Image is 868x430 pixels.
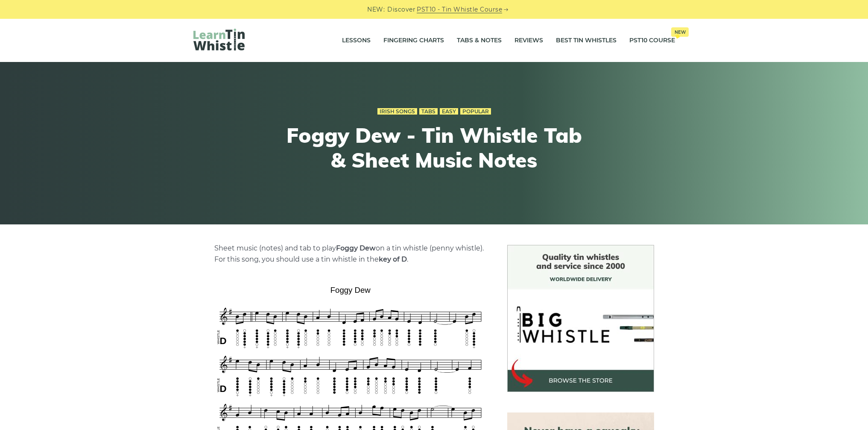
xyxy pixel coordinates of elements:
[671,27,689,37] span: New
[336,244,376,252] strong: Foggy Dew
[460,108,491,115] a: Popular
[457,30,502,51] a: Tabs & Notes
[556,30,617,51] a: Best Tin Whistles
[419,108,438,115] a: Tabs
[440,108,458,115] a: Easy
[277,123,591,172] h1: Foggy Dew - Tin Whistle Tab & Sheet Music Notes
[342,30,371,51] a: Lessons
[379,255,407,263] strong: key of D
[377,108,417,115] a: Irish Songs
[514,30,543,51] a: Reviews
[214,243,487,265] p: Sheet music (notes) and tab to play on a tin whistle (penny whistle). For this song, you should u...
[629,30,675,51] a: PST10 CourseNew
[507,245,654,392] img: BigWhistle Tin Whistle Store
[383,30,444,51] a: Fingering Charts
[193,29,245,50] img: LearnTinWhistle.com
